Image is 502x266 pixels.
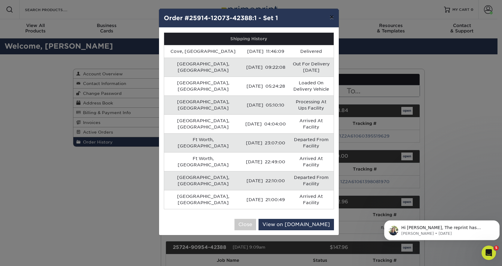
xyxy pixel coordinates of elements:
[164,114,243,133] td: [GEOGRAPHIC_DATA], [GEOGRAPHIC_DATA]
[164,58,243,77] td: [GEOGRAPHIC_DATA], [GEOGRAPHIC_DATA]
[164,133,243,152] td: Ft Worth, [GEOGRAPHIC_DATA]
[242,133,289,152] td: [DATE] 23:07:00
[259,219,334,230] a: View on [DOMAIN_NAME]
[242,77,289,95] td: [DATE] 05:24:28
[289,58,333,77] td: Out For Delivery [DATE]
[289,95,333,114] td: Processing At Ups Facility
[20,17,104,58] span: Hi [PERSON_NAME], The reprint has completed and shipped with UPS : 1Z2A61061398081970 Please note...
[242,190,289,209] td: [DATE] 21:00:49
[289,152,333,171] td: Arrived At Facility
[164,171,243,190] td: [GEOGRAPHIC_DATA], [GEOGRAPHIC_DATA]
[20,23,110,29] p: Message from Irene, sent 3w ago
[242,58,289,77] td: [DATE] 09:22:08
[482,246,496,260] iframe: Intercom live chat
[164,152,243,171] td: Ft Worth, [GEOGRAPHIC_DATA]
[164,33,334,45] th: Shipping History
[289,190,333,209] td: Arrived At Facility
[382,208,502,250] iframe: Intercom notifications message
[289,171,333,190] td: Departed From Facility
[242,95,289,114] td: [DATE] 05:10:10
[164,190,243,209] td: [GEOGRAPHIC_DATA], [GEOGRAPHIC_DATA]
[494,246,499,250] span: 5
[164,45,243,58] td: Cove, [GEOGRAPHIC_DATA]
[234,219,256,230] button: Close
[289,45,333,58] td: Delivered
[242,114,289,133] td: [DATE] 04:04:00
[164,95,243,114] td: [GEOGRAPHIC_DATA], [GEOGRAPHIC_DATA]
[164,14,334,23] h4: Order #25914-12073-42388:1 - Set 1
[242,45,289,58] td: [DATE] 11:46:09
[289,77,333,95] td: Loaded On Delivery Vehicle
[164,77,243,95] td: [GEOGRAPHIC_DATA], [GEOGRAPHIC_DATA]
[325,9,338,26] button: ×
[289,114,333,133] td: Arrived At Facility
[242,152,289,171] td: [DATE] 22:49:00
[289,133,333,152] td: Departed From Facility
[242,171,289,190] td: [DATE] 22:10:00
